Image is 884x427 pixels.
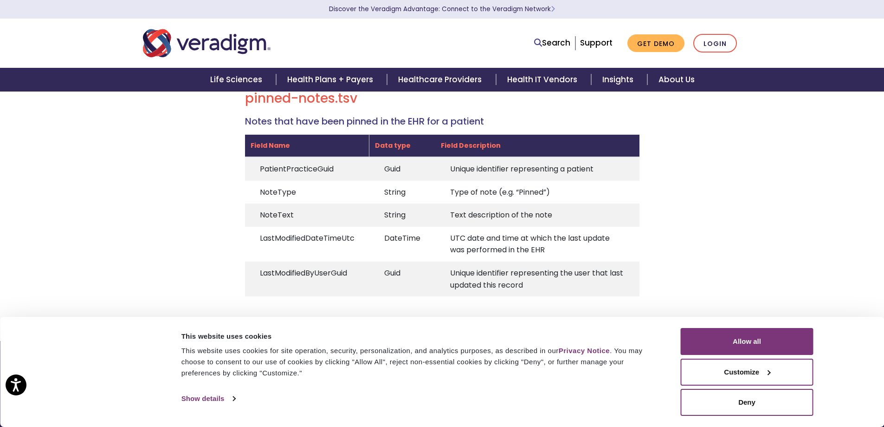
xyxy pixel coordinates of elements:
[181,392,235,406] a: Show details
[245,157,369,181] td: PatientPracticeGuid
[435,157,639,181] td: Unique identifier representing a patient
[369,157,435,181] td: Guid
[369,181,435,204] td: String
[551,5,555,13] span: Learn More
[181,331,660,342] div: This website uses cookies
[369,134,435,157] th: Data type
[369,204,435,227] td: String
[245,204,369,227] td: NoteText
[681,328,813,355] button: Allow all
[435,262,639,296] td: Unique identifier representing the user that last updated this record
[681,359,813,386] button: Customize
[435,227,639,262] td: UTC date and time at which the last update was performed in the EHR
[245,134,369,157] th: Field Name
[245,262,369,296] td: LastModifiedByUserGuid
[276,68,387,92] a: Health Plans + Payers
[245,91,639,106] h2: pinned-notes.tsv
[369,262,435,296] td: Guid
[627,34,684,53] a: Get Demo
[580,37,613,48] a: Support
[245,181,369,204] td: NoteType
[435,181,639,204] td: Type of note (e.g. “Pinned”)
[693,34,737,53] a: Login
[143,28,271,59] img: Veradigm logo
[245,116,639,127] h4: Notes that have been pinned in the EHR for a patient
[647,68,706,92] a: About Us
[181,345,660,379] div: This website uses cookies for site operation, security, personalization, and analytics purposes, ...
[199,68,276,92] a: Life Sciences
[681,389,813,416] button: Deny
[387,68,496,92] a: Healthcare Providers
[329,5,555,13] a: Discover the Veradigm Advantage: Connect to the Veradigm NetworkLearn More
[591,68,647,92] a: Insights
[435,134,639,157] th: Field Description
[534,37,570,49] a: Search
[245,227,369,262] td: LastModifiedDateTimeUtc
[496,68,591,92] a: Health IT Vendors
[369,227,435,262] td: DateTime
[435,204,639,227] td: Text description of the note
[559,347,610,355] a: Privacy Notice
